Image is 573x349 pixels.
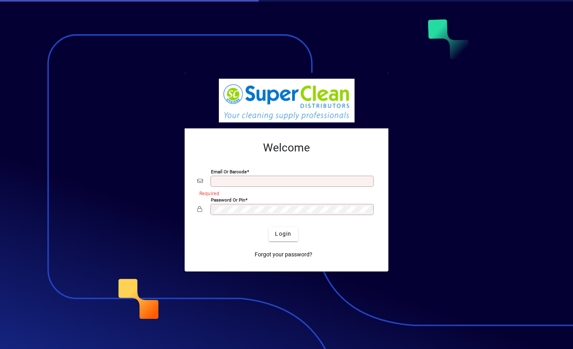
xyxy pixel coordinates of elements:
h2: Welcome [197,141,376,155]
mat-label: Email or Barcode [211,169,247,174]
button: Login [269,227,298,241]
a: Forgot your password? [251,248,316,262]
mat-label: Password or Pin [211,197,245,202]
span: Forgot your password? [255,250,312,259]
mat-error: Required [199,189,369,197]
span: Login [275,230,291,238]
